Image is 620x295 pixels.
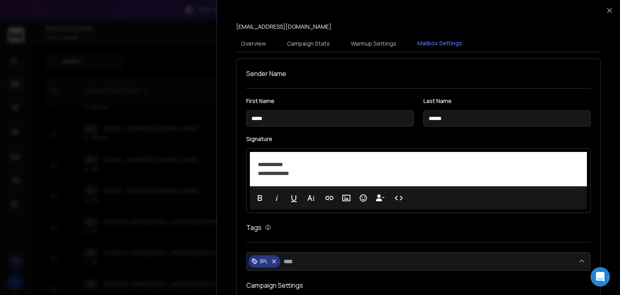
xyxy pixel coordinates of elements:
[260,258,268,265] p: 3PL
[252,190,268,206] button: Bold (Ctrl+B)
[236,23,331,31] p: [EMAIL_ADDRESS][DOMAIN_NAME]
[303,190,318,206] button: More Text
[246,98,414,104] label: First Name
[346,35,401,53] button: Warmup Settings
[236,35,271,53] button: Overview
[591,267,610,287] div: Open Intercom Messenger
[391,190,406,206] button: Code View
[286,190,302,206] button: Underline (Ctrl+U)
[246,69,591,78] h1: Sender Name
[282,35,335,53] button: Campaign Stats
[246,280,591,290] h1: Campaign Settings
[356,190,371,206] button: Emoticons
[339,190,354,206] button: Insert Image (Ctrl+P)
[246,223,262,232] h1: Tags
[269,190,285,206] button: Italic (Ctrl+I)
[423,98,591,104] label: Last Name
[373,190,388,206] button: Insert Unsubscribe Link
[246,136,591,142] label: Signature
[322,190,337,206] button: Insert Link (Ctrl+K)
[413,34,467,53] button: Mailbox Settings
